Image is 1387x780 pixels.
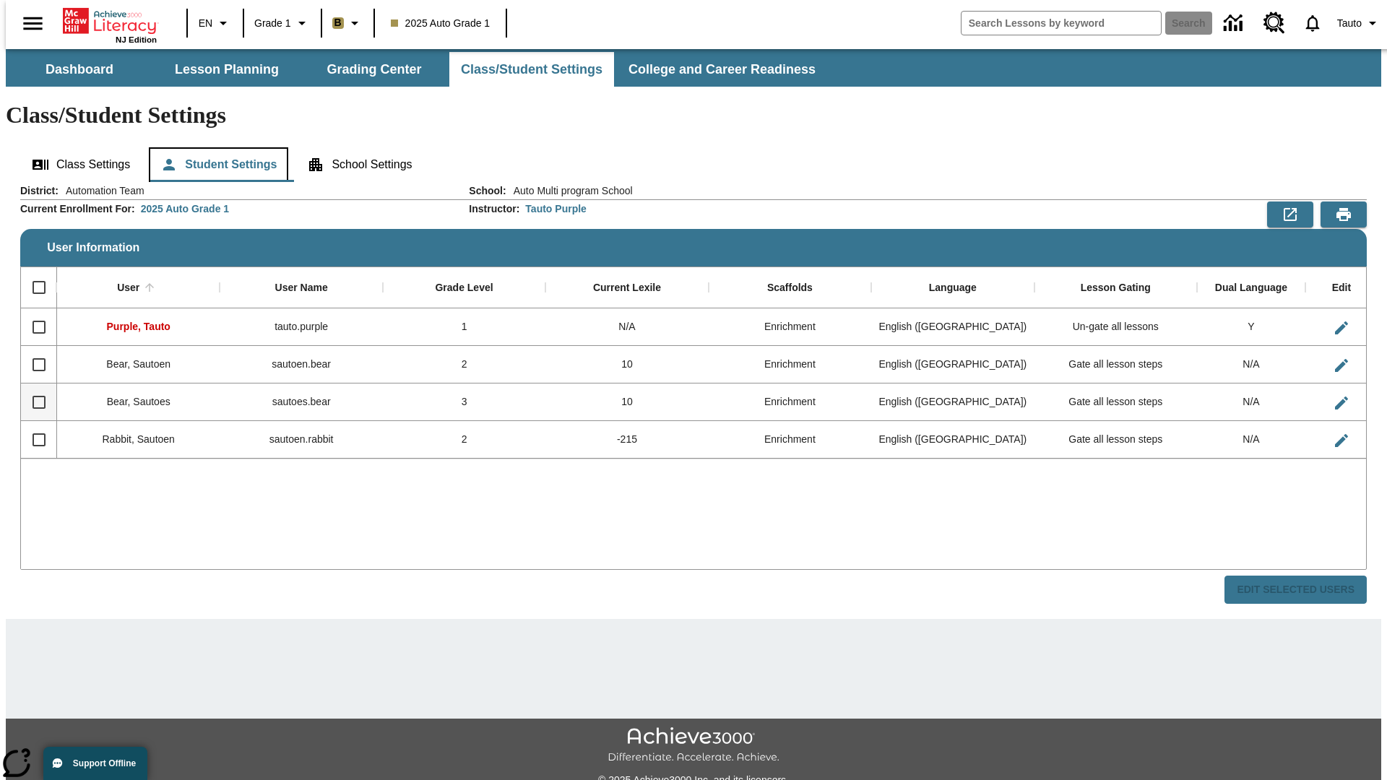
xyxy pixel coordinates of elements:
[149,147,288,182] button: Student Settings
[199,16,212,31] span: EN
[929,282,977,295] div: Language
[220,308,382,346] div: tauto.purple
[1327,313,1356,342] button: Edit User
[302,52,446,87] button: Grading Center
[469,203,519,215] h2: Instructor :
[43,747,147,780] button: Support Offline
[1034,421,1197,459] div: Gate all lesson steps
[327,10,369,36] button: Boost Class color is light brown. Change class color
[1215,4,1255,43] a: Data Center
[545,346,708,383] div: 10
[220,346,382,383] div: sautoen.bear
[117,282,139,295] div: User
[449,52,614,87] button: Class/Student Settings
[220,383,382,421] div: sautoes.bear
[435,282,493,295] div: Grade Level
[7,52,152,87] button: Dashboard
[63,6,157,35] a: Home
[20,147,1367,182] div: Class/Student Settings
[1197,421,1305,459] div: N/A
[141,201,229,216] div: 2025 Auto Grade 1
[107,396,170,407] span: Bear, Sautoes
[871,421,1034,459] div: English (US)
[709,421,871,459] div: Enrichment
[383,346,545,383] div: 2
[1197,308,1305,346] div: Y
[20,185,59,197] h2: District :
[617,52,827,87] button: College and Career Readiness
[116,35,157,44] span: NJ Edition
[1267,201,1313,227] button: Export to CSV
[506,183,633,198] span: Auto Multi program School
[962,12,1161,35] input: search field
[1294,4,1331,42] a: Notifications
[20,183,1367,604] div: User Information
[709,308,871,346] div: Enrichment
[73,758,136,768] span: Support Offline
[1337,16,1362,31] span: Tauto
[107,321,170,332] span: Purple, Tauto
[525,201,587,216] div: Tauto Purple
[6,52,829,87] div: SubNavbar
[608,727,779,764] img: Achieve3000 Differentiate Accelerate Achieve
[1081,282,1151,295] div: Lesson Gating
[106,358,170,370] span: Bear, Sautoen
[47,241,139,254] span: User Information
[469,185,506,197] h2: School :
[383,421,545,459] div: 2
[103,433,175,445] span: Rabbit, Sautoen
[1215,282,1287,295] div: Dual Language
[6,102,1381,129] h1: Class/Student Settings
[545,421,708,459] div: -215
[20,203,135,215] h2: Current Enrollment For :
[59,183,144,198] span: Automation Team
[220,421,382,459] div: sautoen.rabbit
[871,383,1034,421] div: English (US)
[334,14,342,32] span: B
[12,2,54,45] button: Open side menu
[593,282,661,295] div: Current Lexile
[391,16,491,31] span: 2025 Auto Grade 1
[1332,282,1351,295] div: Edit
[709,346,871,383] div: Enrichment
[254,16,291,31] span: Grade 1
[63,5,157,44] div: Home
[871,346,1034,383] div: English (US)
[1331,10,1387,36] button: Profile/Settings
[767,282,813,295] div: Scaffolds
[6,49,1381,87] div: SubNavbar
[295,147,423,182] button: School Settings
[1327,389,1356,417] button: Edit User
[709,383,871,421] div: Enrichment
[1327,426,1356,455] button: Edit User
[20,147,142,182] button: Class Settings
[1034,383,1197,421] div: Gate all lesson steps
[155,52,299,87] button: Lesson Planning
[1327,351,1356,380] button: Edit User
[1197,346,1305,383] div: N/A
[1034,308,1197,346] div: Un-gate all lessons
[192,10,238,36] button: Language: EN, Select a language
[383,383,545,421] div: 3
[1321,201,1367,227] button: Print Preview
[1034,346,1197,383] div: Gate all lesson steps
[1197,383,1305,421] div: N/A
[275,282,328,295] div: User Name
[249,10,316,36] button: Grade: Grade 1, Select a grade
[871,308,1034,346] div: English (US)
[545,383,708,421] div: 10
[383,308,545,346] div: 1
[545,308,708,346] div: N/A
[1255,4,1294,43] a: Resource Center, Will open in new tab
